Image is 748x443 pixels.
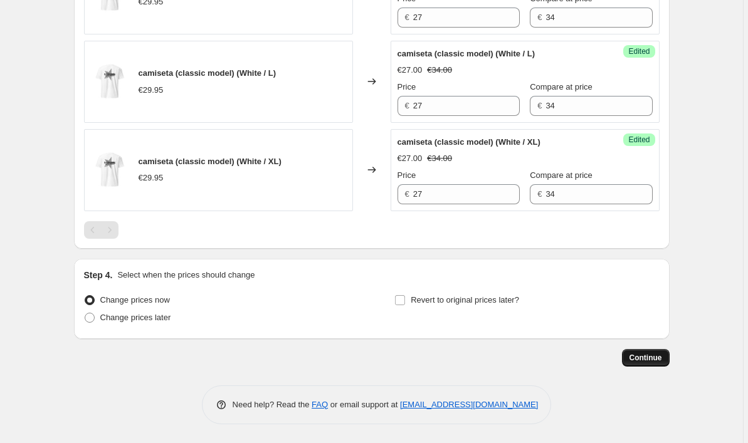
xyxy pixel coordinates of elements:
[117,269,255,281] p: Select when the prices should change
[233,400,312,409] span: Need help? Read the
[537,189,542,199] span: €
[405,189,409,199] span: €
[91,151,129,189] img: unisex-basic-softstyle-t-shirt-white-back-679f488fb3a1c_80x.jpg
[100,295,170,305] span: Change prices now
[139,84,164,96] div: €29.95
[405,101,409,110] span: €
[530,82,593,91] span: Compare at price
[139,172,164,184] div: €29.95
[398,64,423,76] div: €27.00
[427,64,452,76] strike: €34.00
[405,13,409,22] span: €
[84,269,113,281] h2: Step 4.
[139,68,277,78] span: camiseta (classic model) (White / L)
[427,152,452,165] strike: €34.00
[537,13,542,22] span: €
[537,101,542,110] span: €
[100,313,171,322] span: Change prices later
[84,221,119,239] nav: Pagination
[628,46,650,56] span: Edited
[139,157,282,166] span: camiseta (classic model) (White / XL)
[398,137,540,147] span: camiseta (classic model) (White / XL)
[398,170,416,180] span: Price
[398,49,535,58] span: camiseta (classic model) (White / L)
[312,400,328,409] a: FAQ
[530,170,593,180] span: Compare at price
[328,400,400,409] span: or email support at
[400,400,538,409] a: [EMAIL_ADDRESS][DOMAIN_NAME]
[629,353,662,363] span: Continue
[622,349,670,367] button: Continue
[411,295,519,305] span: Revert to original prices later?
[398,82,416,91] span: Price
[91,63,129,100] img: unisex-basic-softstyle-t-shirt-white-back-679f488fb3a1c_80x.jpg
[628,135,650,145] span: Edited
[398,152,423,165] div: €27.00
